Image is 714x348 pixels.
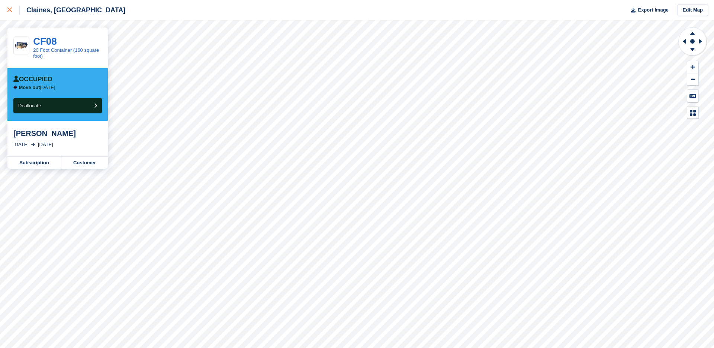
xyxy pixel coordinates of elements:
[61,157,108,169] a: Customer
[20,6,125,15] div: Claines, [GEOGRAPHIC_DATA]
[687,73,698,86] button: Zoom Out
[33,47,99,59] a: 20 Foot Container (160 square foot)
[13,98,102,113] button: Deallocate
[38,141,53,148] div: [DATE]
[626,4,669,16] button: Export Image
[18,103,41,108] span: Deallocate
[13,129,102,138] div: [PERSON_NAME]
[13,85,17,89] img: arrow-left-icn-90495f2de72eb5bd0bd1c3c35deca35cc13f817d75bef06ecd7c0b315636ce7e.svg
[19,85,55,91] p: [DATE]
[687,61,698,73] button: Zoom In
[33,36,57,47] a: CF08
[13,141,29,148] div: [DATE]
[687,107,698,119] button: Map Legend
[13,76,52,83] div: Occupied
[31,143,35,146] img: arrow-right-light-icn-cde0832a797a2874e46488d9cf13f60e5c3a73dbe684e267c42b8395dfbc2abf.svg
[678,4,708,16] a: Edit Map
[7,157,61,169] a: Subscription
[638,6,668,14] span: Export Image
[19,85,40,90] span: Move out
[14,40,29,51] img: 20-ft-container%20(27).jpg
[687,90,698,102] button: Keyboard Shortcuts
